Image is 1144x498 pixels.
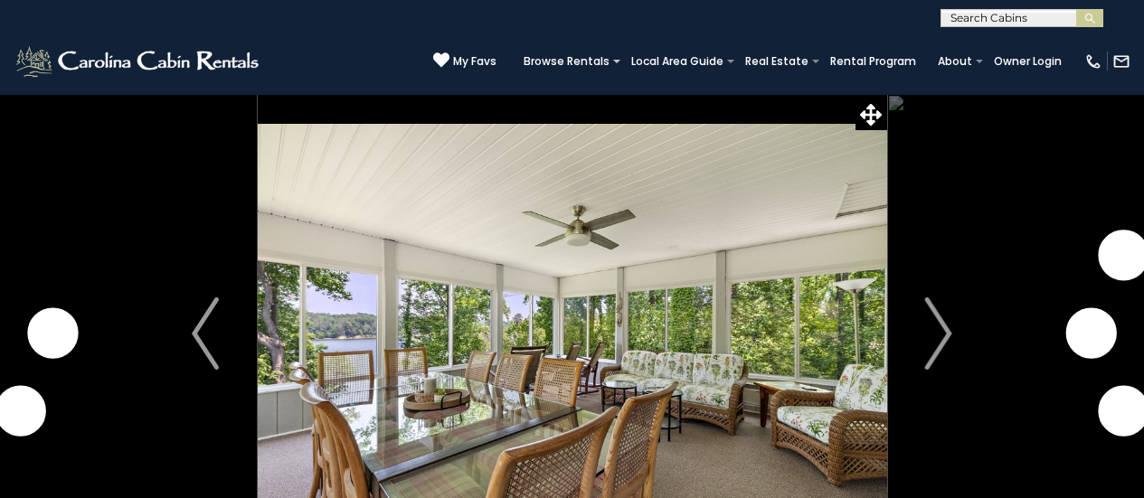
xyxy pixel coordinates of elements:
a: Local Area Guide [622,49,733,74]
a: Owner Login [985,49,1071,74]
span: My Favs [453,53,496,70]
img: arrow [925,297,952,370]
img: arrow [192,297,219,370]
a: About [929,49,981,74]
a: Browse Rentals [515,49,619,74]
a: My Favs [433,52,496,70]
a: Real Estate [736,49,818,74]
img: White-1-2.png [14,43,264,80]
img: phone-regular-white.png [1084,52,1102,70]
img: mail-regular-white.png [1112,52,1130,70]
a: Rental Program [821,49,925,74]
